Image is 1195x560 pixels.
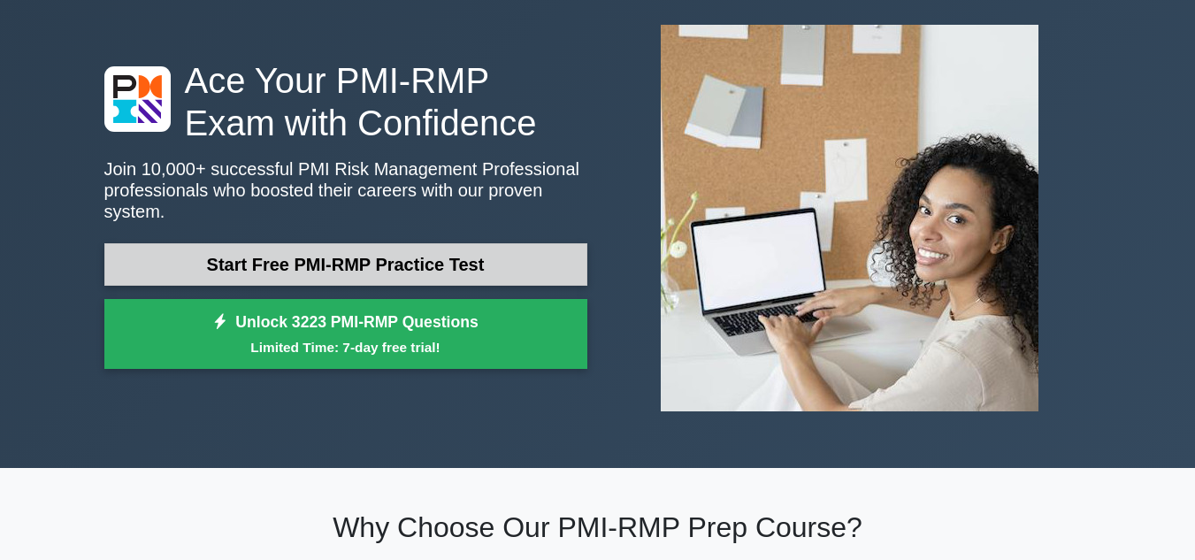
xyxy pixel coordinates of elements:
[104,299,587,370] a: Unlock 3223 PMI-RMP QuestionsLimited Time: 7-day free trial!
[104,158,587,222] p: Join 10,000+ successful PMI Risk Management Professional professionals who boosted their careers ...
[104,243,587,286] a: Start Free PMI-RMP Practice Test
[104,59,587,144] h1: Ace Your PMI-RMP Exam with Confidence
[126,337,565,357] small: Limited Time: 7-day free trial!
[104,510,1092,544] h2: Why Choose Our PMI-RMP Prep Course?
